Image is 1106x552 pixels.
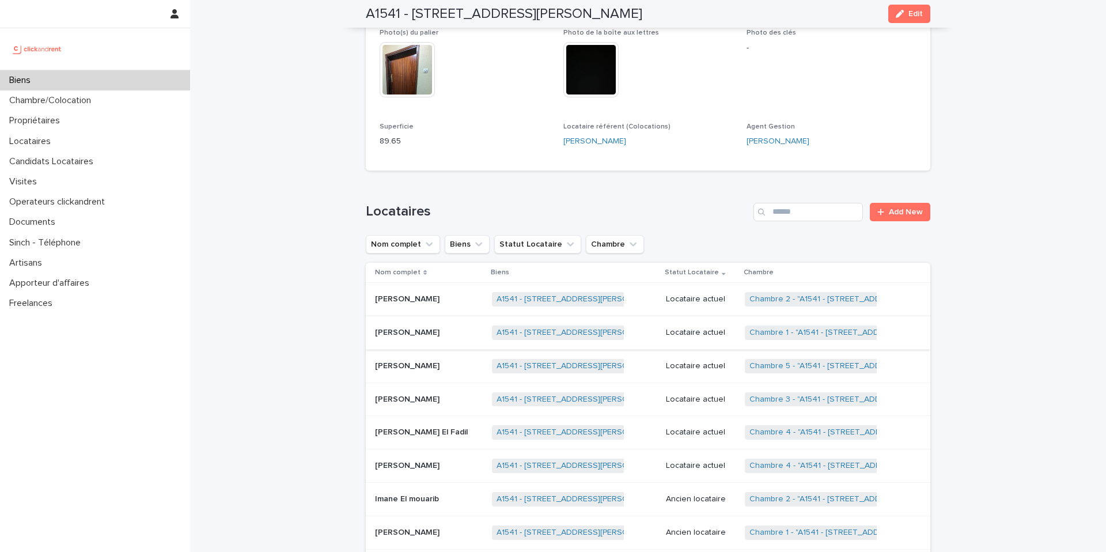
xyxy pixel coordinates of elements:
p: Locataires [5,136,60,147]
a: [PERSON_NAME] [747,135,809,148]
p: Candidats Locataires [5,156,103,167]
p: Propriétaires [5,115,69,126]
p: Statut Locataire [665,266,719,279]
button: Chambre [586,235,644,254]
tr: [PERSON_NAME] El Fadil[PERSON_NAME] El Fadil A1541 - [STREET_ADDRESS][PERSON_NAME] Locataire actu... [366,416,930,449]
a: A1541 - [STREET_ADDRESS][PERSON_NAME] [497,361,663,371]
img: UCB0brd3T0yccxBKYDjQ [9,37,65,61]
span: Photo(s) du palier [380,29,438,36]
a: Chambre 1 - "A1541 - [STREET_ADDRESS][PERSON_NAME]" [749,328,967,338]
tr: [PERSON_NAME][PERSON_NAME] A1541 - [STREET_ADDRESS][PERSON_NAME] Locataire actuelChambre 5 - "A15... [366,349,930,383]
span: Edit [908,10,923,18]
p: Locataire actuel [666,361,736,371]
a: A1541 - [STREET_ADDRESS][PERSON_NAME] [497,294,663,304]
a: Chambre 2 - "A1541 - [STREET_ADDRESS][PERSON_NAME]" [749,294,969,304]
p: Apporteur d'affaires [5,278,99,289]
p: [PERSON_NAME] [375,392,442,404]
p: Artisans [5,258,51,269]
p: Sinch - Téléphone [5,237,90,248]
p: Operateurs clickandrent [5,196,114,207]
a: Chambre 3 - "A1541 - [STREET_ADDRESS][PERSON_NAME]" [749,395,969,404]
p: Biens [491,266,509,279]
p: Chambre/Colocation [5,95,100,106]
p: Locataire actuel [666,328,736,338]
tr: [PERSON_NAME][PERSON_NAME] A1541 - [STREET_ADDRESS][PERSON_NAME] Locataire actuelChambre 4 - "A15... [366,449,930,483]
p: [PERSON_NAME] [375,326,442,338]
a: [PERSON_NAME] [563,135,626,148]
p: Ancien locataire [666,528,736,538]
button: Biens [445,235,490,254]
p: - [747,42,916,54]
a: A1541 - [STREET_ADDRESS][PERSON_NAME] [497,528,663,538]
tr: [PERSON_NAME][PERSON_NAME] A1541 - [STREET_ADDRESS][PERSON_NAME] Ancien locataireChambre 1 - "A15... [366,516,930,549]
p: 89.65 [380,135,550,148]
p: Freelances [5,298,62,309]
h2: A1541 - [STREET_ADDRESS][PERSON_NAME] [366,6,642,22]
p: [PERSON_NAME] [375,459,442,471]
a: A1541 - [STREET_ADDRESS][PERSON_NAME] [497,461,663,471]
span: Add New [889,208,923,216]
p: Visites [5,176,46,187]
p: Imane El mouarib [375,492,441,504]
a: Add New [870,203,930,221]
a: Chambre 4 - "A1541 - [STREET_ADDRESS][PERSON_NAME]" [749,461,969,471]
p: [PERSON_NAME] El Fadil [375,425,470,437]
p: Biens [5,75,40,86]
p: [PERSON_NAME] [375,292,442,304]
p: Locataire actuel [666,395,736,404]
a: Chambre 5 - "A1541 - [STREET_ADDRESS][PERSON_NAME]" [749,361,969,371]
input: Search [753,203,863,221]
p: [PERSON_NAME] [375,525,442,538]
p: Chambre [744,266,774,279]
p: Locataire actuel [666,428,736,437]
tr: [PERSON_NAME][PERSON_NAME] A1541 - [STREET_ADDRESS][PERSON_NAME] Locataire actuelChambre 2 - "A15... [366,283,930,316]
span: Superficie [380,123,414,130]
a: A1541 - [STREET_ADDRESS][PERSON_NAME] [497,395,663,404]
a: Chambre 4 - "A1541 - [STREET_ADDRESS][PERSON_NAME]" [749,428,969,437]
span: Locataire référent (Colocations) [563,123,671,130]
tr: Imane El mouaribImane El mouarib A1541 - [STREET_ADDRESS][PERSON_NAME] Ancien locataireChambre 2 ... [366,483,930,516]
a: Chambre 1 - "A1541 - [STREET_ADDRESS][PERSON_NAME]" [749,528,967,538]
tr: [PERSON_NAME][PERSON_NAME] A1541 - [STREET_ADDRESS][PERSON_NAME] Locataire actuelChambre 3 - "A15... [366,383,930,416]
a: A1541 - [STREET_ADDRESS][PERSON_NAME] [497,494,663,504]
a: A1541 - [STREET_ADDRESS][PERSON_NAME] [497,428,663,437]
span: Photo de la boîte aux lettres [563,29,659,36]
a: A1541 - [STREET_ADDRESS][PERSON_NAME] [497,328,663,338]
p: [PERSON_NAME] [375,359,442,371]
h1: Locataires [366,203,749,220]
button: Statut Locataire [494,235,581,254]
p: Nom complet [375,266,421,279]
p: Locataire actuel [666,461,736,471]
p: Locataire actuel [666,294,736,304]
tr: [PERSON_NAME][PERSON_NAME] A1541 - [STREET_ADDRESS][PERSON_NAME] Locataire actuelChambre 1 - "A15... [366,316,930,350]
span: Agent Gestion [747,123,795,130]
span: Photo des clés [747,29,796,36]
p: Ancien locataire [666,494,736,504]
p: Documents [5,217,65,228]
button: Nom complet [366,235,440,254]
button: Edit [888,5,930,23]
a: Chambre 2 - "A1541 - [STREET_ADDRESS][PERSON_NAME]" [749,494,969,504]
